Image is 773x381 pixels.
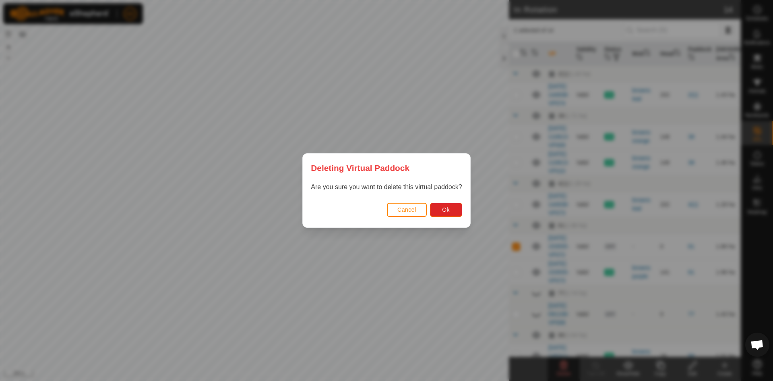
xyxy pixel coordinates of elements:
[397,206,416,213] span: Cancel
[311,162,409,174] span: Deleting Virtual Paddock
[442,206,450,213] span: Ok
[745,333,769,357] div: Open chat
[387,203,427,217] button: Cancel
[430,203,462,217] button: Ok
[311,182,462,192] p: Are you sure you want to delete this virtual paddock?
